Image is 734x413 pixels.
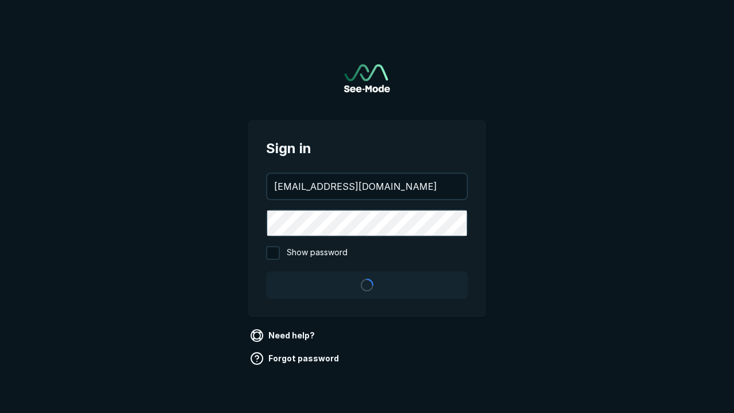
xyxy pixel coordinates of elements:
a: Go to sign in [344,64,390,92]
a: Need help? [248,326,319,345]
span: Show password [287,246,348,260]
input: your@email.com [267,174,467,199]
a: Forgot password [248,349,343,368]
img: See-Mode Logo [344,64,390,92]
span: Sign in [266,138,468,159]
